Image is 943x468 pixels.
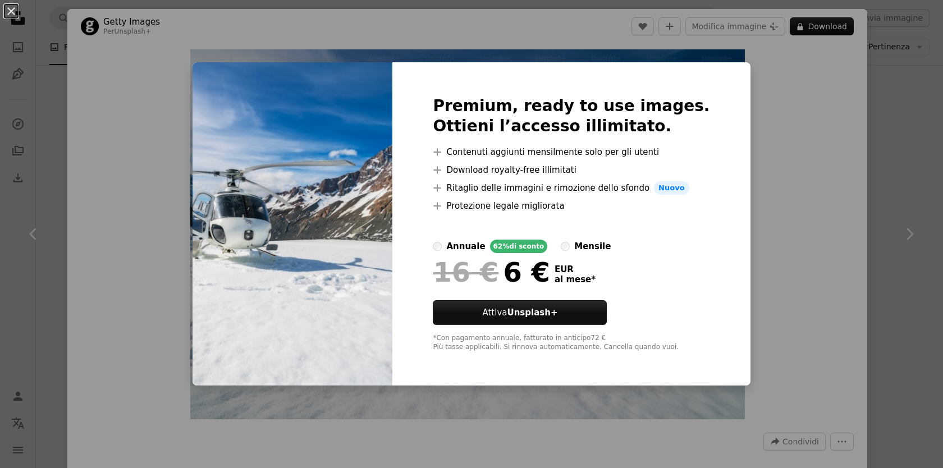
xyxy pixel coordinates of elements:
div: annuale [446,240,485,253]
li: Protezione legale migliorata [433,199,709,213]
div: 6 € [433,258,550,287]
span: 16 € [433,258,498,287]
button: AttivaUnsplash+ [433,300,607,325]
strong: Unsplash+ [507,308,557,318]
div: *Con pagamento annuale, fatturato in anticipo 72 € Più tasse applicabili. Si rinnova automaticame... [433,334,709,352]
li: Download royalty-free illimitati [433,163,709,177]
h2: Premium, ready to use images. Ottieni l’accesso illimitato. [433,96,709,136]
span: EUR [555,264,596,274]
img: premium_photo-1661885034037-8fe3d10c9c66 [193,62,392,386]
span: Nuovo [654,181,689,195]
div: 62% di sconto [490,240,548,253]
input: annuale62%di sconto [433,242,442,251]
div: mensile [574,240,611,253]
li: Contenuti aggiunti mensilmente solo per gli utenti [433,145,709,159]
input: mensile [561,242,570,251]
li: Ritaglio delle immagini e rimozione dello sfondo [433,181,709,195]
span: al mese * [555,274,596,285]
